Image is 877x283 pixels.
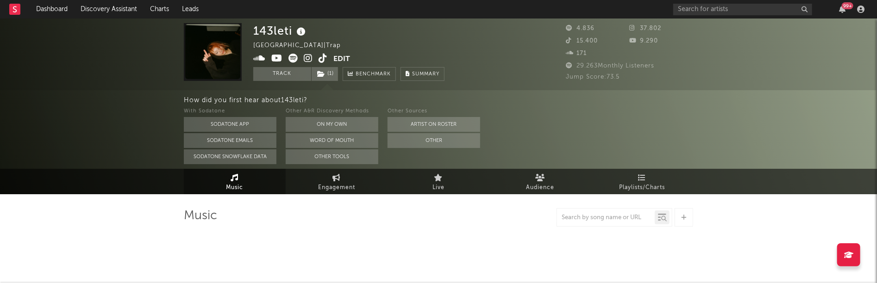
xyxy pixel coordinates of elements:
span: Summary [412,72,439,77]
span: 9.290 [630,38,658,44]
a: Engagement [286,169,388,194]
button: Other Tools [286,149,378,164]
button: Sodatone Snowflake Data [184,149,276,164]
a: Playlists/Charts [591,169,693,194]
div: Other Sources [388,106,480,117]
div: [GEOGRAPHIC_DATA] | Trap [253,40,351,51]
span: Live [432,182,445,193]
button: Edit [333,54,350,65]
span: ( 1 ) [311,67,338,81]
button: Artist on Roster [388,117,480,132]
span: Benchmark [356,69,391,80]
button: Other [388,133,480,148]
span: Playlists/Charts [620,182,665,193]
span: Engagement [318,182,355,193]
span: Music [226,182,244,193]
div: 99 + [842,2,853,9]
span: Jump Score: 73.5 [566,74,620,80]
span: 171 [566,50,587,56]
div: 143leti [253,23,308,38]
span: 15.400 [566,38,598,44]
input: Search for artists [673,4,812,15]
span: 29.263 Monthly Listeners [566,63,654,69]
span: Audience [526,182,555,193]
button: On My Own [286,117,378,132]
button: 99+ [839,6,846,13]
span: 37.802 [630,25,662,31]
button: Sodatone App [184,117,276,132]
div: How did you first hear about 143leti ? [184,95,877,106]
a: Benchmark [343,67,396,81]
button: Summary [401,67,445,81]
span: 4.836 [566,25,595,31]
button: (1) [312,67,338,81]
a: Live [388,169,489,194]
div: With Sodatone [184,106,276,117]
button: Word Of Mouth [286,133,378,148]
input: Search by song name or URL [557,214,655,221]
button: Track [253,67,311,81]
a: Music [184,169,286,194]
div: Other A&R Discovery Methods [286,106,378,117]
a: Audience [489,169,591,194]
button: Sodatone Emails [184,133,276,148]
